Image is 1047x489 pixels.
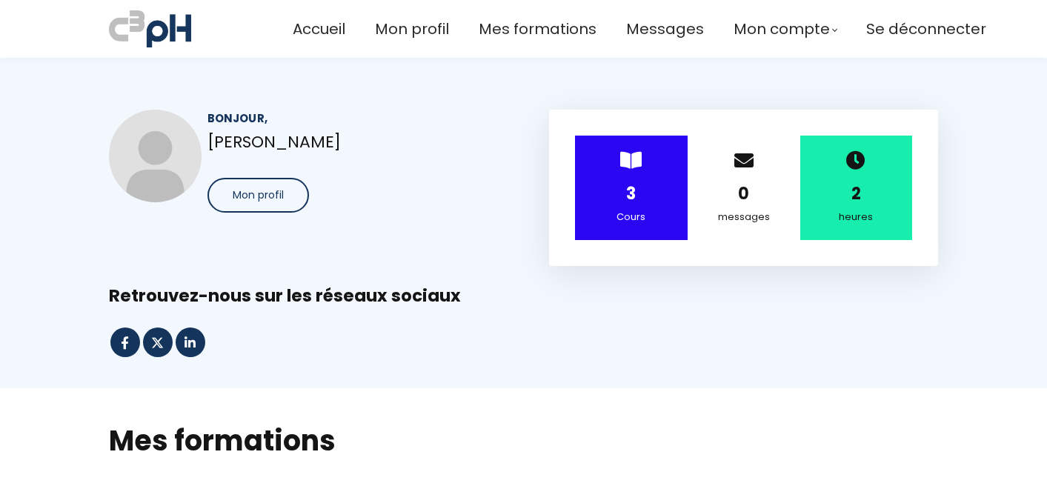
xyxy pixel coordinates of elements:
strong: 0 [738,182,749,205]
img: a70bc7685e0efc0bd0b04b3506828469.jpeg [109,7,191,50]
strong: 3 [626,182,636,205]
div: Cours [594,209,669,225]
div: Bonjour, [207,110,498,127]
strong: 2 [851,182,861,205]
a: Mon profil [375,17,449,41]
a: Se déconnecter [866,17,986,41]
img: 6812006e8ad324ff290333c8.jpg [109,110,202,202]
a: Messages [626,17,704,41]
p: [PERSON_NAME] [207,129,498,155]
iframe: chat widget [7,456,159,489]
div: Retrouvez-nous sur les réseaux sociaux [109,285,939,307]
a: Accueil [293,17,345,41]
h2: Mes formations [109,422,939,459]
a: Mes formations [479,17,596,41]
span: Mon profil [233,187,284,203]
div: > [575,136,688,240]
div: heures [819,209,894,225]
div: messages [706,209,782,225]
button: Mon profil [207,178,309,213]
span: Mon compte [734,17,830,41]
